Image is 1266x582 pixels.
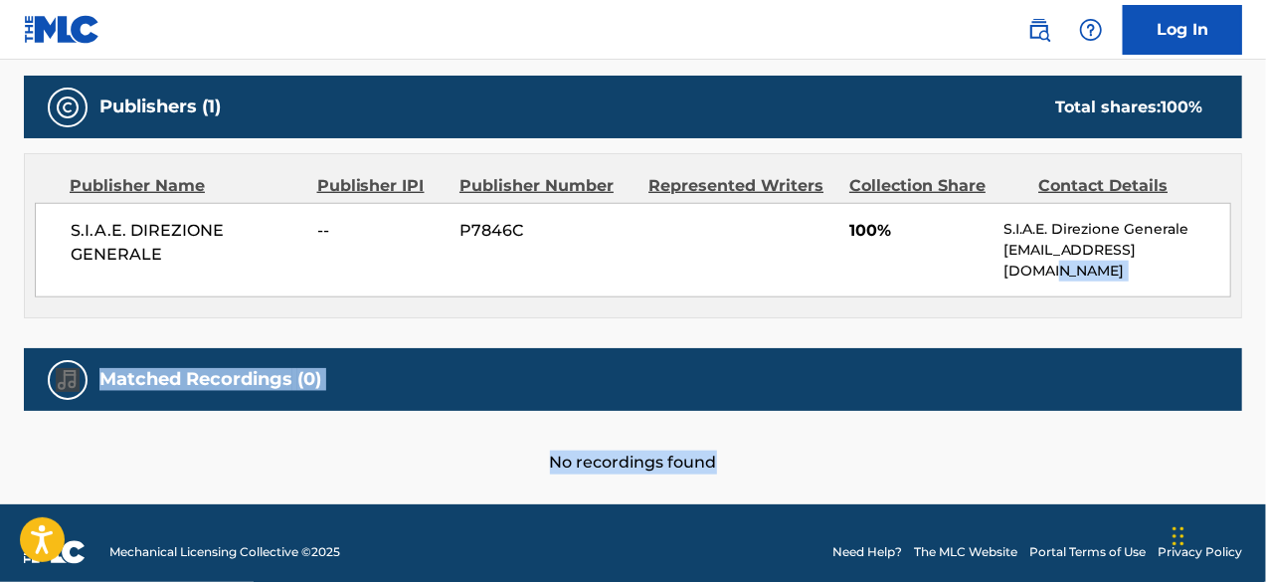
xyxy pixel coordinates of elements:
span: -- [317,219,445,243]
span: 100 % [1161,97,1202,116]
h5: Publishers (1) [99,96,221,118]
img: MLC Logo [24,15,100,44]
img: Matched Recordings [56,368,80,392]
iframe: Chat Widget [1167,486,1266,582]
div: Contact Details [1038,174,1212,198]
div: Total shares: [1055,96,1202,119]
div: Publisher Number [459,174,633,198]
div: Publisher Name [70,174,302,198]
img: help [1079,18,1103,42]
div: Collection Share [849,174,1023,198]
a: Public Search [1019,10,1059,50]
h5: Matched Recordings (0) [99,368,321,391]
img: search [1027,18,1051,42]
a: Privacy Policy [1158,543,1242,561]
div: Drag [1173,506,1184,566]
a: Need Help? [832,543,902,561]
div: Help [1071,10,1111,50]
a: Log In [1123,5,1242,55]
span: S.I.A.E. DIREZIONE GENERALE [71,219,302,267]
span: 100% [849,219,989,243]
span: Mechanical Licensing Collective © 2025 [109,543,340,561]
p: [EMAIL_ADDRESS][DOMAIN_NAME] [1003,240,1230,282]
div: Publisher IPI [317,174,445,198]
span: P7846C [459,219,633,243]
p: S.I.A.E. Direzione Generale [1003,219,1230,240]
div: No recordings found [24,411,1242,475]
a: The MLC Website [914,543,1017,561]
a: Portal Terms of Use [1029,543,1146,561]
img: Publishers [56,96,80,119]
div: Represented Writers [648,174,834,198]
